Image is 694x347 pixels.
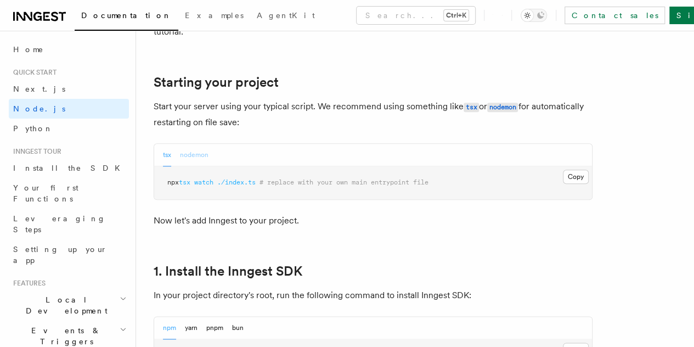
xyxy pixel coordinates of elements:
span: Node.js [13,104,65,113]
a: Leveraging Steps [9,209,129,239]
p: Start your server using your typical script. We recommend using something like or for automatical... [154,99,593,130]
span: Local Development [9,294,120,316]
span: Install the SDK [13,164,127,172]
p: In your project directory's root, run the following command to install Inngest SDK: [154,288,593,303]
span: ./index.ts [217,178,256,186]
a: Examples [178,3,250,30]
a: 1. Install the Inngest SDK [154,264,302,279]
span: Events & Triggers [9,325,120,347]
span: Python [13,124,53,133]
button: yarn [185,317,198,339]
a: Home [9,40,129,59]
code: tsx [464,103,479,112]
span: watch [194,178,213,186]
span: # replace with your own main entrypoint file [259,178,428,186]
kbd: Ctrl+K [444,10,469,21]
button: Copy [563,170,589,184]
a: Documentation [75,3,178,31]
span: Next.js [13,85,65,93]
span: Examples [185,11,244,20]
span: Features [9,279,46,288]
a: Install the SDK [9,158,129,178]
a: Python [9,119,129,138]
span: Setting up your app [13,245,108,265]
a: nodemon [487,101,518,111]
a: Next.js [9,79,129,99]
button: nodemon [180,144,208,166]
button: bun [232,317,244,339]
a: Contact sales [565,7,665,24]
a: tsx [464,101,479,111]
span: Documentation [81,11,172,20]
span: AgentKit [257,11,315,20]
button: Local Development [9,290,129,321]
button: pnpm [206,317,223,339]
span: Home [13,44,44,55]
p: Now let's add Inngest to your project. [154,213,593,228]
button: Search...Ctrl+K [357,7,475,24]
a: AgentKit [250,3,321,30]
span: tsx [179,178,190,186]
span: Quick start [9,68,57,77]
span: Your first Functions [13,183,78,203]
button: tsx [163,144,171,166]
a: Starting your project [154,75,279,90]
a: Your first Functions [9,178,129,209]
span: npx [167,178,179,186]
code: nodemon [487,103,518,112]
button: Toggle dark mode [521,9,547,22]
span: Inngest tour [9,147,61,156]
span: Leveraging Steps [13,214,106,234]
button: npm [163,317,176,339]
a: Setting up your app [9,239,129,270]
a: Node.js [9,99,129,119]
